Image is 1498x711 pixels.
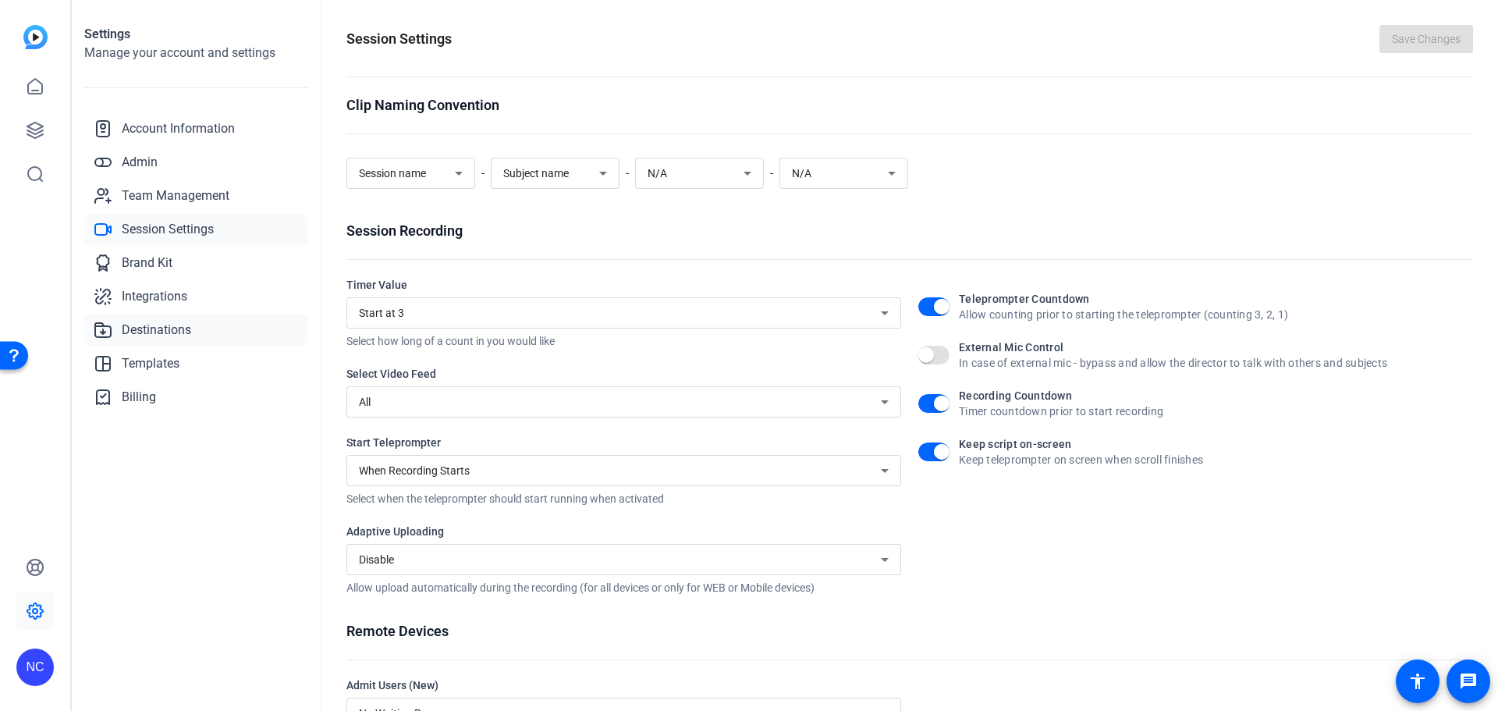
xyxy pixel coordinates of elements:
[475,166,491,180] span: -
[122,287,187,306] span: Integrations
[16,649,54,686] div: NC
[359,307,404,319] span: Start at 3
[648,167,667,180] span: N/A
[84,247,308,279] a: Brand Kit
[84,25,308,44] h1: Settings
[346,333,901,349] div: Select how long of a count in you would like
[346,28,452,50] h1: Session Settings
[122,187,229,205] span: Team Management
[346,435,901,450] div: Start Teleprompter
[959,291,1288,307] div: Teleprompter Countdown
[84,348,308,379] a: Templates
[959,452,1203,467] div: Keep teleprompter on screen when scroll finishes
[346,620,1473,642] div: Remote Devices
[346,524,901,539] div: Adaptive Uploading
[122,354,179,373] span: Templates
[84,315,308,346] a: Destinations
[1408,672,1427,691] mat-icon: accessibility
[84,214,308,245] a: Session Settings
[764,166,779,180] span: -
[959,436,1203,452] div: Keep script on-screen
[792,167,811,180] span: N/A
[346,366,901,382] div: Select Video Feed
[84,382,308,413] a: Billing
[122,388,156,407] span: Billing
[359,396,371,408] span: All
[84,113,308,144] a: Account Information
[23,25,48,49] img: blue-gradient.svg
[346,220,1473,242] div: Session Recording
[122,153,158,172] span: Admin
[122,321,191,340] span: Destinations
[84,180,308,212] a: Team Management
[959,355,1387,371] div: In case of external mic - bypass and allow the director to talk with others and subjects
[346,277,901,293] div: Timer Value
[959,307,1288,322] div: Allow counting prior to starting the teleprompter (counting 3, 2, 1)
[346,580,901,595] div: Allow upload automatically during the recording (for all devices or only for WEB or Mobile devices)
[359,464,470,477] span: When Recording Starts
[346,677,901,693] div: Admit Users (New)
[84,147,308,178] a: Admin
[359,167,426,180] span: Session name
[959,388,1163,403] div: Recording Countdown
[1459,672,1478,691] mat-icon: message
[503,167,569,180] span: Subject name
[959,403,1163,419] div: Timer countdown prior to start recording
[122,220,214,239] span: Session Settings
[122,119,235,138] span: Account Information
[346,491,901,507] div: Select when the teleprompter should start running when activated
[346,94,1473,116] div: Clip Naming Convention
[359,553,394,566] span: Disable
[959,340,1387,355] div: External Mic Control
[619,166,635,180] span: -
[84,281,308,312] a: Integrations
[122,254,172,272] span: Brand Kit
[84,44,308,62] h2: Manage your account and settings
